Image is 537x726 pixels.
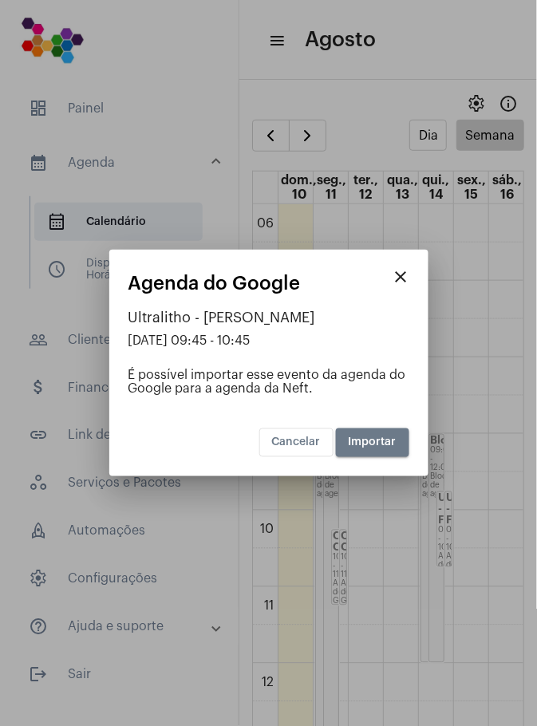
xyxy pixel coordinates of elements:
[272,437,321,448] span: Cancelar
[128,368,409,397] div: É possível importar esse evento da agenda do Google para a agenda da Neft.
[128,310,409,326] div: Ultralitho - [PERSON_NAME]
[349,437,397,448] span: Importar
[259,428,334,457] button: Cancelar
[128,273,301,294] span: Agenda do Google
[336,428,409,457] button: Importar
[128,333,409,348] div: [DATE] 09:45 - 10:45
[392,267,411,286] mat-icon: close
